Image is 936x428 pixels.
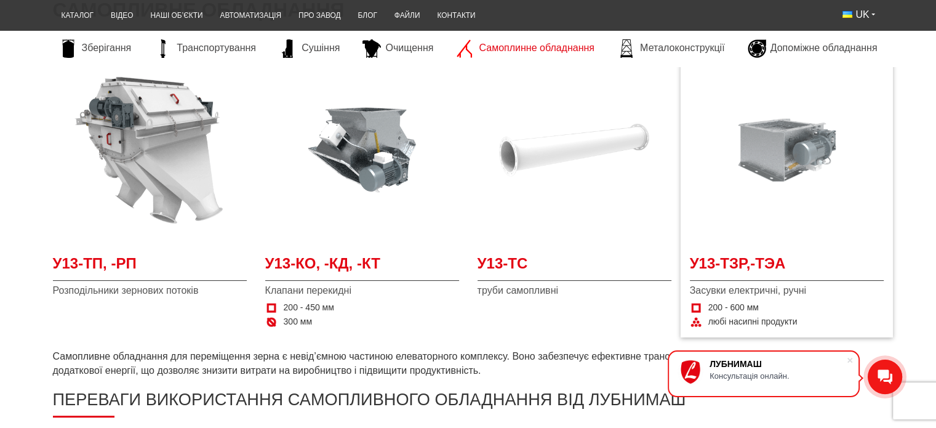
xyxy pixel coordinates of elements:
[385,41,433,55] span: Очищення
[640,41,724,55] span: Металоконструкції
[842,11,852,18] img: Українська
[53,350,884,378] p: Самопливне обладнання для переміщення зерна є невід’ємною частиною елеваторного комплексу. Воно з...
[356,39,439,58] a: Очищення
[142,4,211,28] a: Наші об’єкти
[273,39,346,58] a: Сушіння
[349,4,385,28] a: Блог
[290,4,349,28] a: Про завод
[708,316,798,328] span: любі насипні продукти
[211,4,290,28] a: Автоматизація
[710,359,846,369] div: ЛУБНИМАШ
[265,284,459,297] span: Клапани перекидні
[53,390,884,418] h2: Переваги використання самопливного обладнання від Лубнимаш
[690,253,884,281] a: У13-ТЗР,-ТЭА
[834,4,883,26] button: UK
[479,41,594,55] span: Самоплинне обладнання
[148,39,262,58] a: Транспортування
[428,4,484,28] a: Контакти
[690,284,884,297] span: Засувки електричні, ручні
[53,253,247,281] a: У13-ТП, -РП
[708,302,759,314] span: 200 - 600 мм
[265,253,459,281] a: У13-КО, -КД, -КТ
[53,39,138,58] a: Зберігання
[302,41,340,55] span: Сушіння
[53,4,102,28] a: Каталог
[855,8,869,22] span: UK
[82,41,132,55] span: Зберігання
[478,253,671,281] a: У13-ТС
[611,39,730,58] a: Металоконструкції
[710,371,846,381] div: Консультація онлайн.
[102,4,142,28] a: Відео
[742,39,884,58] a: Допоміжне обладнання
[284,316,313,328] span: 300 мм
[53,284,247,297] span: Розподільники зернових потоків
[386,4,429,28] a: Файли
[284,302,334,314] span: 200 - 450 мм
[770,41,878,55] span: Допоміжне обладнання
[177,41,256,55] span: Транспортування
[478,284,671,297] span: труби самопливні
[450,39,600,58] a: Самоплинне обладнання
